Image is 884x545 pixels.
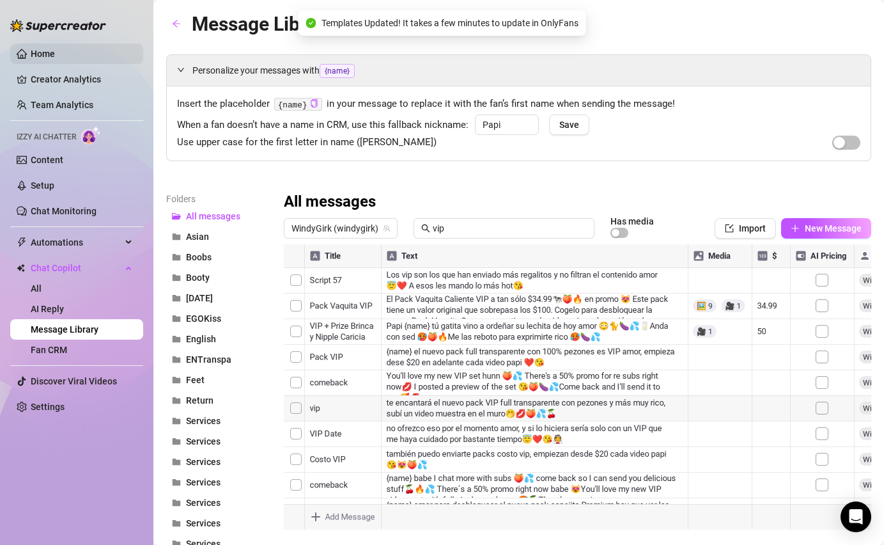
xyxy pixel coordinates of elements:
span: All messages [186,211,240,221]
button: Feet [166,370,268,390]
span: folder [172,478,181,487]
a: All [31,283,42,294]
button: [DATE] [166,288,268,308]
button: All messages [166,206,268,226]
span: Automations [31,232,121,253]
span: English [186,334,216,344]
span: folder [172,437,181,446]
button: Booty [166,267,268,288]
a: Content [31,155,63,165]
code: {name} [274,98,322,111]
button: Services [166,452,268,472]
a: Discover Viral Videos [31,376,117,386]
span: Booty [186,272,210,283]
button: Boobs [166,247,268,267]
button: New Message [781,218,871,239]
button: Asian [166,226,268,247]
button: Services [166,513,268,533]
button: Save [549,115,589,135]
a: Team Analytics [31,100,93,110]
span: arrow-left [172,19,181,28]
span: Chat Copilot [31,258,121,278]
div: Open Intercom Messenger [841,502,871,532]
span: Asian [186,232,209,242]
span: Services [186,518,221,528]
img: logo-BBDzfeDw.svg [10,19,106,32]
button: Return [166,390,268,411]
span: EGOKiss [186,313,221,324]
span: Personalize your messages with [192,63,860,78]
span: folder [172,498,181,507]
span: folder [172,294,181,303]
button: Services [166,472,268,493]
a: Settings [31,402,65,412]
span: folder [172,416,181,425]
span: folder [172,355,181,364]
span: Boobs [186,252,212,262]
span: Services [186,436,221,446]
a: Creator Analytics [31,69,133,90]
span: Services [186,416,221,426]
span: Services [186,457,221,467]
span: {name} [320,64,355,78]
article: Has media [610,217,654,225]
span: folder [172,335,181,344]
img: Chat Copilot [17,264,25,272]
span: Services [186,477,221,487]
span: thunderbolt [17,237,27,248]
span: search [421,224,430,233]
span: folder [172,375,181,384]
span: folder [172,253,181,262]
button: ENTranspa [166,349,268,370]
span: Izzy AI Chatter [17,131,76,143]
span: folder [172,232,181,241]
span: Use upper case for the first letter in name ([PERSON_NAME]) [177,135,437,150]
button: Services [166,431,268,452]
article: Folders [166,192,268,206]
button: Services [166,493,268,513]
span: plus [791,224,800,233]
span: folder [172,273,181,282]
span: folder [172,457,181,466]
span: Save [559,120,579,130]
span: When a fan doesn’t have a name in CRM, use this fallback nickname: [177,118,469,133]
span: folder [172,519,181,528]
button: Click to Copy [310,99,318,109]
button: Services [166,411,268,431]
span: Feet [186,375,205,385]
div: Personalize your messages with{name} [167,55,871,86]
h3: All messages [284,192,376,212]
span: Import [739,223,766,233]
span: folder [172,396,181,405]
span: Services [186,498,221,508]
span: folder-open [172,212,181,221]
article: Message Library [192,9,334,39]
button: EGOKiss [166,308,268,329]
span: expanded [177,66,185,74]
a: Home [31,49,55,59]
span: WindyGirk (windygirk) [291,219,390,238]
span: folder [172,314,181,323]
span: Templates Updated! It takes a few minutes to update in OnlyFans [322,16,578,30]
a: Message Library [31,324,98,335]
span: Insert the placeholder in your message to replace it with the fan’s first name when sending the m... [177,97,860,112]
span: copy [310,99,318,107]
button: Import [715,218,776,239]
a: Chat Monitoring [31,206,97,216]
input: Search messages [433,221,587,235]
span: team [383,225,391,232]
button: English [166,329,268,349]
span: [DATE] [186,293,213,303]
a: AI Reply [31,304,64,314]
span: ENTranspa [186,354,231,365]
span: Return [186,395,213,406]
span: import [725,224,734,233]
a: Fan CRM [31,345,67,355]
a: Setup [31,180,54,191]
span: check-circle [306,18,316,28]
img: AI Chatter [81,126,101,145]
span: New Message [805,223,862,233]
